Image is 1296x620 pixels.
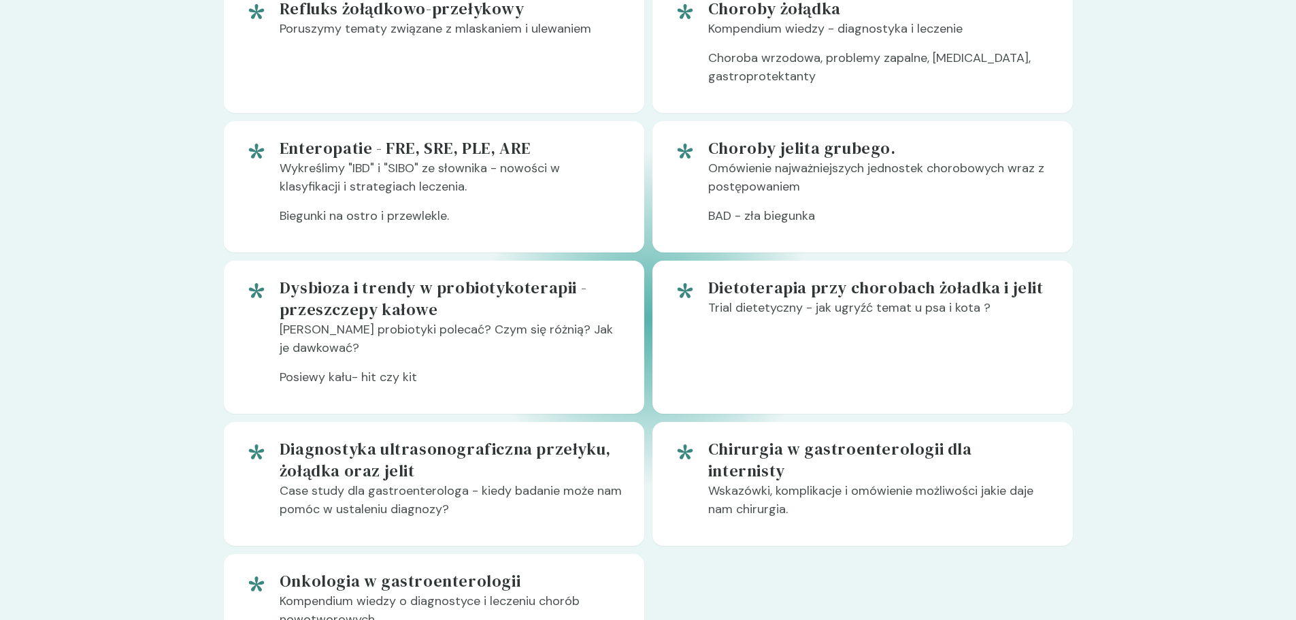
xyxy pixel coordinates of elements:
h5: Choroby jelita grubego. [708,137,1051,159]
h5: Enteropatie - FRE, SRE, PLE, ARE [280,137,622,159]
p: Case study dla gastroenterologa - kiedy badanie może nam pomóc w ustaleniu diagnozy? [280,482,622,529]
p: Choroba wrzodowa, problemy zapalne, [MEDICAL_DATA], gastroprotektanty [708,49,1051,97]
p: BAD - zła biegunka [708,207,1051,236]
p: Trial dietetyczny - jak ugryźć temat u psa i kota ? [708,299,1051,328]
h5: Onkologia w gastroenterologii [280,570,622,592]
p: Posiewy kału- hit czy kit [280,368,622,397]
h5: Dietoterapia przy chorobach żoładka i jelit [708,277,1051,299]
p: [PERSON_NAME] probiotyki polecać? Czym się różnią? Jak je dawkować? [280,321,622,368]
p: Kompendium wiedzy - diagnostyka i leczenie [708,20,1051,49]
h5: Dysbioza i trendy w probiotykoterapii - przeszczepy kałowe [280,277,622,321]
p: Biegunki na ostro i przewlekle. [280,207,622,236]
p: Wskazówki, komplikacje i omówienie możliwości jakie daje nam chirurgia. [708,482,1051,529]
p: Wykreślimy "IBD" i "SIBO" ze słownika - nowości w klasyfikacji i strategiach leczenia. [280,159,622,207]
p: Omówienie najważniejszych jednostek chorobowych wraz z postępowaniem [708,159,1051,207]
p: Poruszymy tematy związane z mlaskaniem i ulewaniem [280,20,622,49]
h5: Diagnostyka ultrasonograficzna przełyku, żołądka oraz jelit [280,438,622,482]
h5: Chirurgia w gastroenterologii dla internisty [708,438,1051,482]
